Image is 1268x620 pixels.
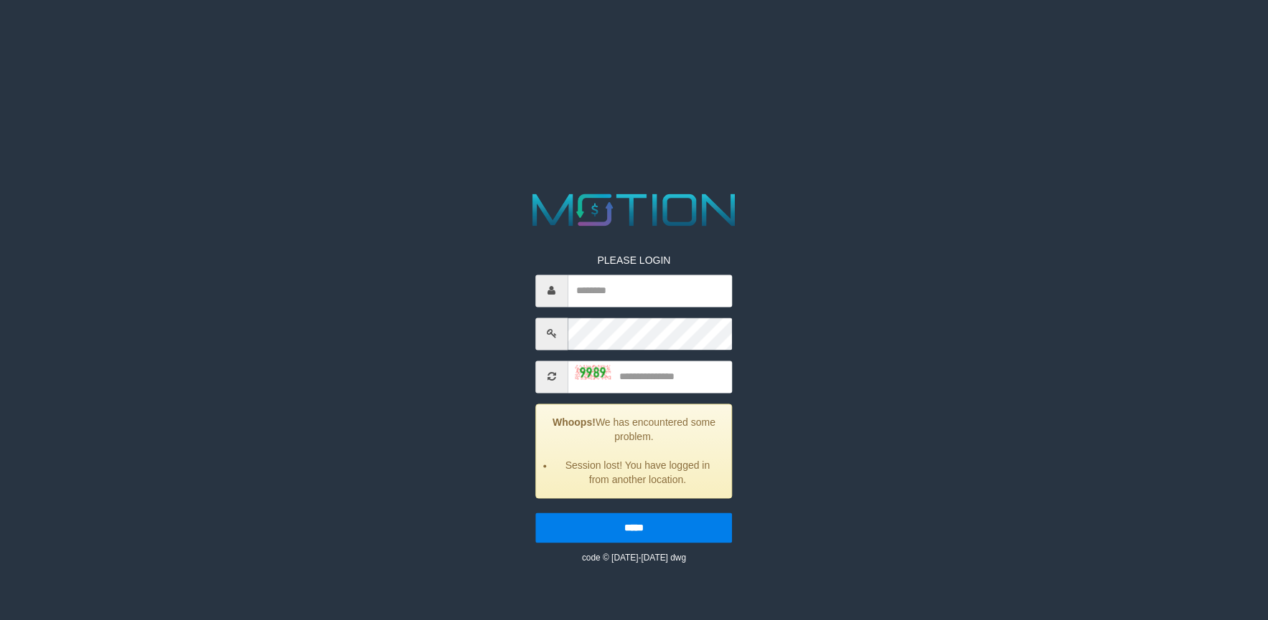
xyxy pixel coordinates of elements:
[582,553,686,563] small: code © [DATE]-[DATE] dwg
[575,366,611,380] img: captcha
[523,188,745,232] img: MOTION_logo.png
[554,458,720,487] li: Session lost! You have logged in from another location.
[535,253,732,267] p: PLEASE LOGIN
[553,416,596,428] strong: Whoops!
[535,404,732,498] div: We has encountered some problem.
